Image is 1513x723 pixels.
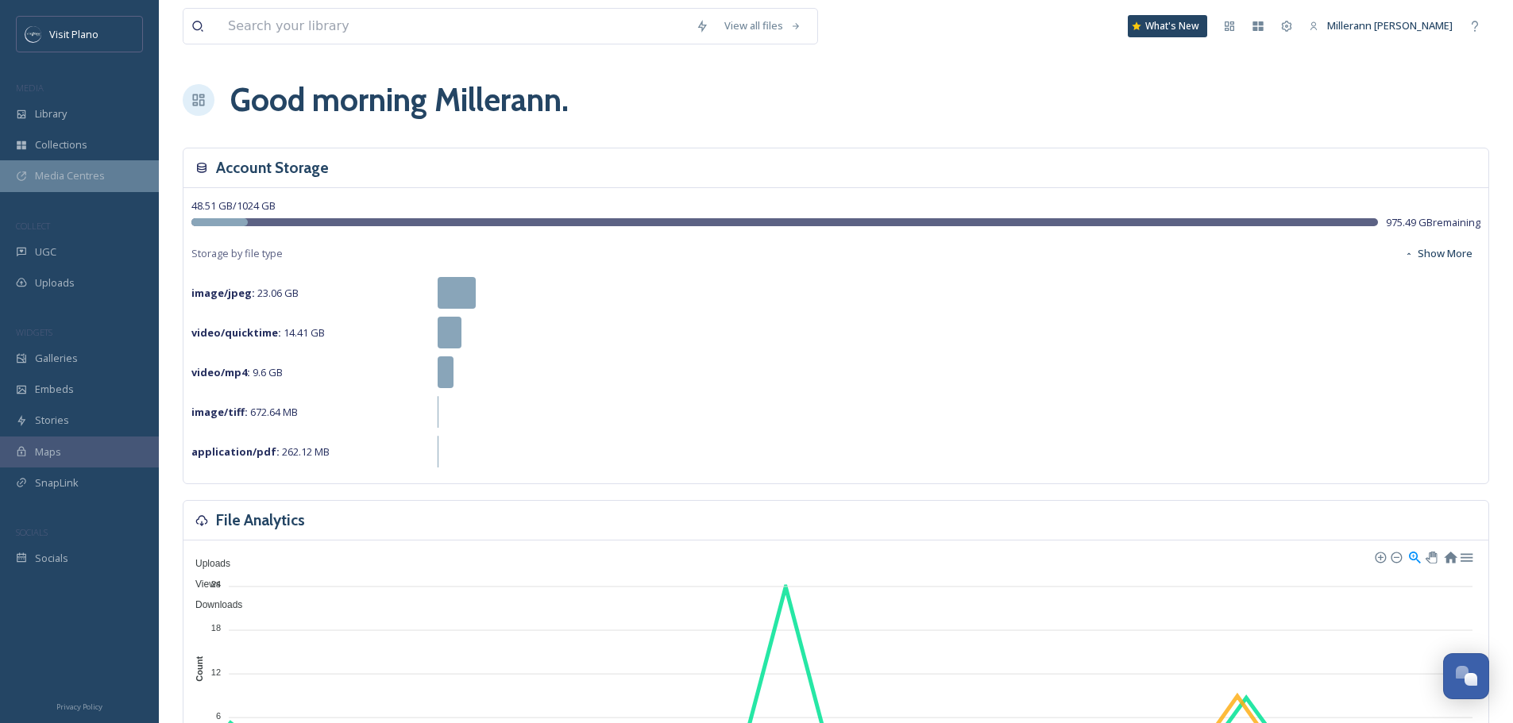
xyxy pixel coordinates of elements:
span: MEDIA [16,82,44,94]
span: Socials [35,551,68,566]
span: Collections [35,137,87,152]
a: What's New [1128,15,1207,37]
tspan: 12 [211,667,221,676]
strong: image/tiff : [191,405,248,419]
span: WIDGETS [16,326,52,338]
span: Uploads [35,275,75,290]
span: SOCIALS [16,526,48,538]
img: images.jpeg [25,26,41,42]
a: Privacy Policy [56,696,102,715]
div: Menu [1459,549,1472,563]
div: Selection Zoom [1407,549,1421,563]
text: Count [195,656,204,682]
span: 672.64 MB [191,405,298,419]
h3: File Analytics [216,509,305,532]
span: UGC [35,244,56,260]
span: Privacy Policy [56,702,102,712]
strong: image/jpeg : [191,286,255,300]
span: 9.6 GB [191,365,283,379]
span: Visit Plano [49,27,98,41]
span: 23.06 GB [191,286,299,300]
tspan: 6 [216,711,221,721]
h3: Account Storage [216,156,329,179]
tspan: 24 [211,579,221,589]
a: Millerann [PERSON_NAME] [1301,10,1461,41]
span: Storage by file type [191,246,283,261]
span: Millerann [PERSON_NAME] [1327,18,1453,33]
span: 975.49 GB remaining [1386,215,1480,230]
button: Show More [1396,238,1480,269]
span: Galleries [35,351,78,366]
span: Views [183,579,221,590]
span: 48.51 GB / 1024 GB [191,198,276,213]
span: SnapLink [35,475,79,490]
span: Media Centres [35,168,105,183]
span: Stories [35,413,69,428]
span: Maps [35,444,61,460]
span: Uploads [183,558,230,569]
span: Embeds [35,382,74,397]
span: Downloads [183,599,242,610]
strong: video/quicktime : [191,325,281,340]
span: COLLECT [16,220,50,232]
span: 14.41 GB [191,325,325,340]
tspan: 18 [211,623,221,633]
button: Open Chat [1443,653,1489,699]
h1: Good morning Millerann . [230,76,569,124]
a: View all files [716,10,809,41]
div: Reset Zoom [1443,549,1457,563]
input: Search your library [220,9,688,44]
strong: application/pdf : [191,444,280,459]
div: Zoom In [1374,551,1385,562]
div: Zoom Out [1390,551,1401,562]
div: Panning [1426,552,1435,561]
span: Library [35,106,67,121]
span: 262.12 MB [191,444,330,459]
strong: video/mp4 : [191,365,250,379]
